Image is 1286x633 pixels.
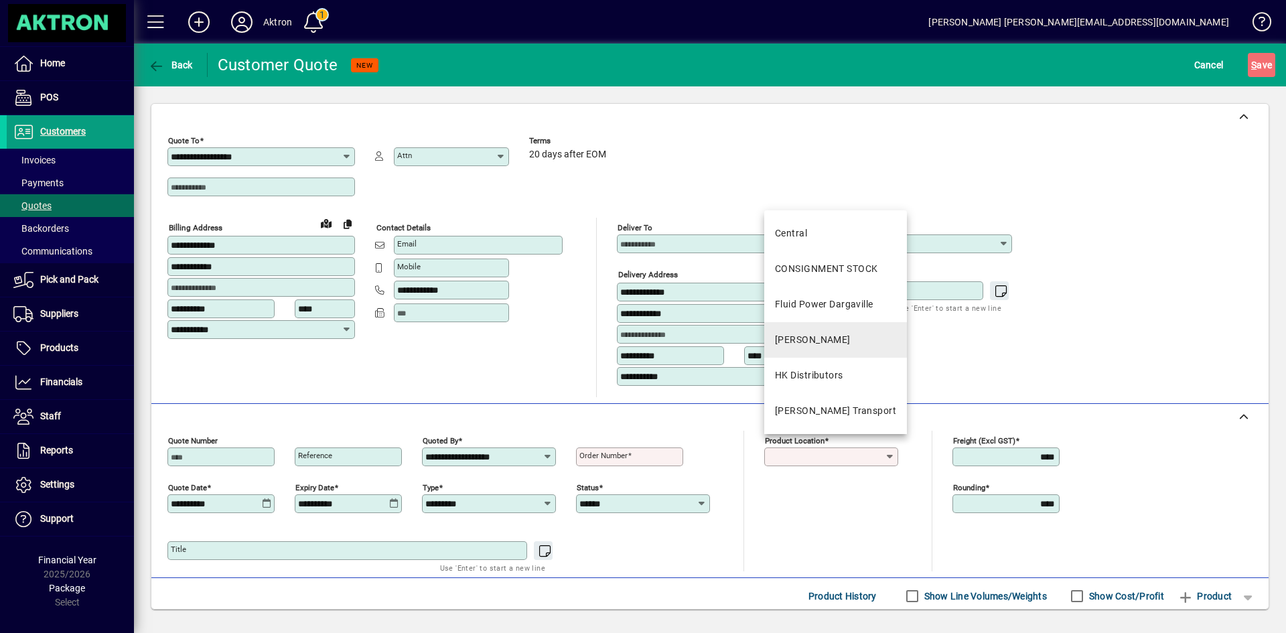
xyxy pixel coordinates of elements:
[397,239,417,249] mat-label: Email
[529,137,610,145] span: Terms
[953,435,1015,445] mat-label: Freight (excl GST)
[440,560,545,575] mat-hint: Use 'Enter' to start a new line
[168,435,218,445] mat-label: Quote number
[579,451,628,460] mat-label: Order number
[298,451,332,460] mat-label: Reference
[7,81,134,115] a: POS
[7,47,134,80] a: Home
[40,58,65,68] span: Home
[40,411,61,421] span: Staff
[953,482,985,492] mat-label: Rounding
[775,226,807,240] div: Central
[1248,53,1275,77] button: Save
[218,54,338,76] div: Customer Quote
[40,479,74,490] span: Settings
[1191,53,1227,77] button: Cancel
[7,332,134,365] a: Products
[40,308,78,319] span: Suppliers
[40,376,82,387] span: Financials
[7,240,134,263] a: Communications
[7,400,134,433] a: Staff
[145,53,196,77] button: Back
[775,262,877,276] div: CONSIGNMENT STOCK
[764,358,907,393] mat-option: HK Distributors
[808,585,877,607] span: Product History
[7,502,134,536] a: Support
[1242,3,1269,46] a: Knowledge Base
[38,555,96,565] span: Financial Year
[295,482,334,492] mat-label: Expiry date
[1251,54,1272,76] span: ave
[764,393,907,429] mat-option: T. Croft Transport
[148,60,193,70] span: Back
[263,11,292,33] div: Aktron
[764,216,907,251] mat-option: Central
[13,246,92,257] span: Communications
[1086,589,1164,603] label: Show Cost/Profit
[1251,60,1257,70] span: S
[168,136,200,145] mat-label: Quote To
[356,61,373,70] span: NEW
[765,435,825,445] mat-label: Product location
[7,366,134,399] a: Financials
[423,482,439,492] mat-label: Type
[764,322,907,358] mat-option: HAMILTON
[775,333,851,347] div: [PERSON_NAME]
[7,434,134,468] a: Reports
[171,545,186,554] mat-label: Title
[13,178,64,188] span: Payments
[220,10,263,34] button: Profile
[397,151,412,160] mat-label: Attn
[618,223,652,232] mat-label: Deliver To
[7,194,134,217] a: Quotes
[7,297,134,331] a: Suppliers
[764,251,907,287] mat-option: CONSIGNMENT STOCK
[775,404,896,418] div: [PERSON_NAME] Transport
[803,584,882,608] button: Product History
[775,368,843,382] div: HK Distributors
[397,262,421,271] mat-label: Mobile
[529,149,606,160] span: 20 days after EOM
[896,300,1001,315] mat-hint: Use 'Enter' to start a new line
[922,589,1047,603] label: Show Line Volumes/Weights
[7,217,134,240] a: Backorders
[423,435,458,445] mat-label: Quoted by
[577,482,599,492] mat-label: Status
[1177,585,1232,607] span: Product
[40,126,86,137] span: Customers
[315,212,337,234] a: View on map
[13,223,69,234] span: Backorders
[7,149,134,171] a: Invoices
[13,155,56,165] span: Invoices
[168,482,207,492] mat-label: Quote date
[134,53,208,77] app-page-header-button: Back
[764,287,907,322] mat-option: Fluid Power Dargaville
[7,171,134,194] a: Payments
[928,11,1229,33] div: [PERSON_NAME] [PERSON_NAME][EMAIL_ADDRESS][DOMAIN_NAME]
[40,92,58,102] span: POS
[40,342,78,353] span: Products
[1171,584,1238,608] button: Product
[1194,54,1224,76] span: Cancel
[49,583,85,593] span: Package
[775,297,873,311] div: Fluid Power Dargaville
[337,213,358,234] button: Copy to Delivery address
[40,513,74,524] span: Support
[7,468,134,502] a: Settings
[7,263,134,297] a: Pick and Pack
[40,274,98,285] span: Pick and Pack
[13,200,52,211] span: Quotes
[177,10,220,34] button: Add
[40,445,73,455] span: Reports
